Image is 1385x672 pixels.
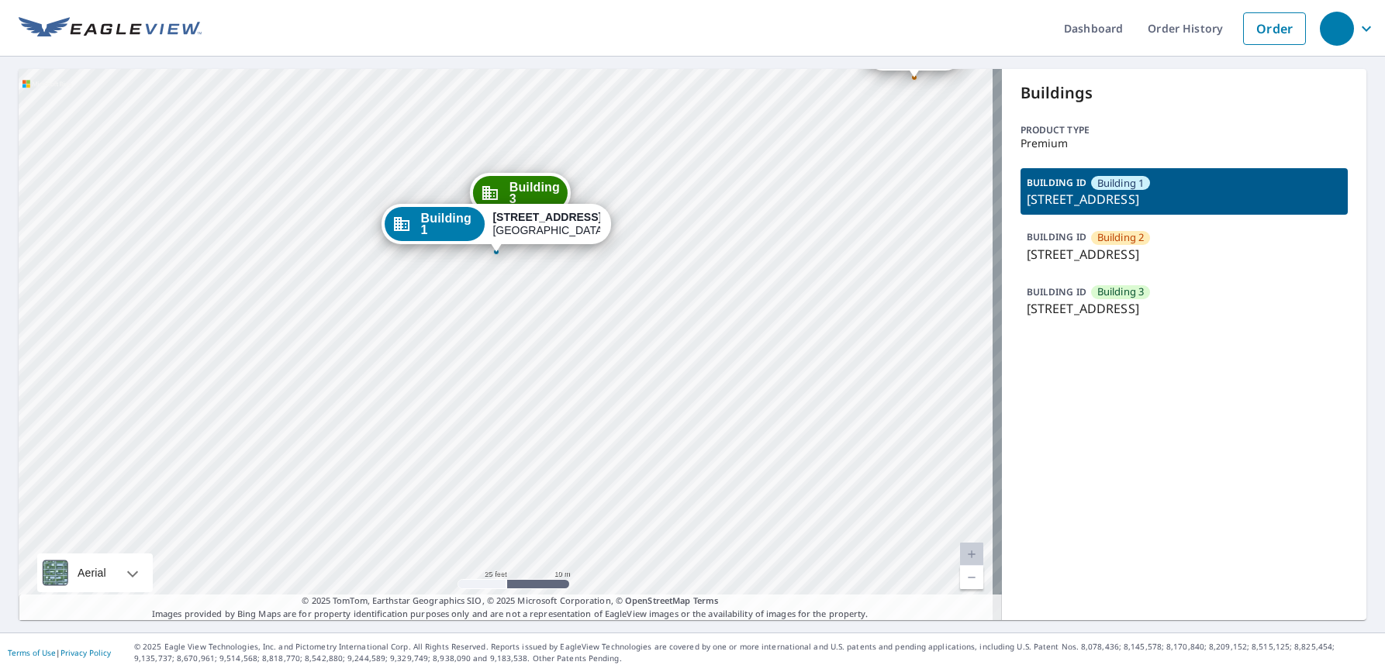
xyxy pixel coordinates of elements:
[1021,81,1349,105] p: Buildings
[302,594,718,608] span: © 2025 TomTom, Earthstar Geographics SIO, © 2025 Microsoft Corporation, ©
[509,181,560,205] span: Building 3
[1021,123,1349,137] p: Product type
[19,594,1002,620] p: Images provided by Bing Maps are for property identification purposes only and are not a represen...
[1021,137,1349,150] p: Premium
[960,566,983,589] a: Current Level 20, Zoom Out
[1027,176,1086,189] p: BUILDING ID
[470,173,571,221] div: Dropped pin, building Building 3, Commercial property, 847 Nee Hope Road Fayetteville, GA 30215
[1027,190,1342,208] p: [STREET_ADDRESS]
[1027,285,1086,298] p: BUILDING ID
[1243,12,1306,45] a: Order
[421,212,478,236] span: Building 1
[1097,176,1145,191] span: Building 1
[492,211,599,237] div: [GEOGRAPHIC_DATA]
[960,543,983,566] a: Current Level 20, Zoom In Disabled
[693,594,719,606] a: Terms
[1097,230,1145,245] span: Building 2
[382,204,611,252] div: Dropped pin, building Building 1, Commercial property, 847 New Hope Rd Fayetteville, GA 30214
[1027,299,1342,318] p: [STREET_ADDRESS]
[60,647,111,658] a: Privacy Policy
[73,553,111,592] div: Aerial
[625,594,690,606] a: OpenStreetMap
[8,647,56,658] a: Terms of Use
[19,17,202,40] img: EV Logo
[1097,284,1145,299] span: Building 3
[134,641,1377,664] p: © 2025 Eagle View Technologies, Inc. and Pictometry International Corp. All Rights Reserved. Repo...
[1027,245,1342,264] p: [STREET_ADDRESS]
[1027,230,1086,243] p: BUILDING ID
[492,211,602,223] strong: [STREET_ADDRESS]
[8,648,111,657] p: |
[37,553,153,592] div: Aerial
